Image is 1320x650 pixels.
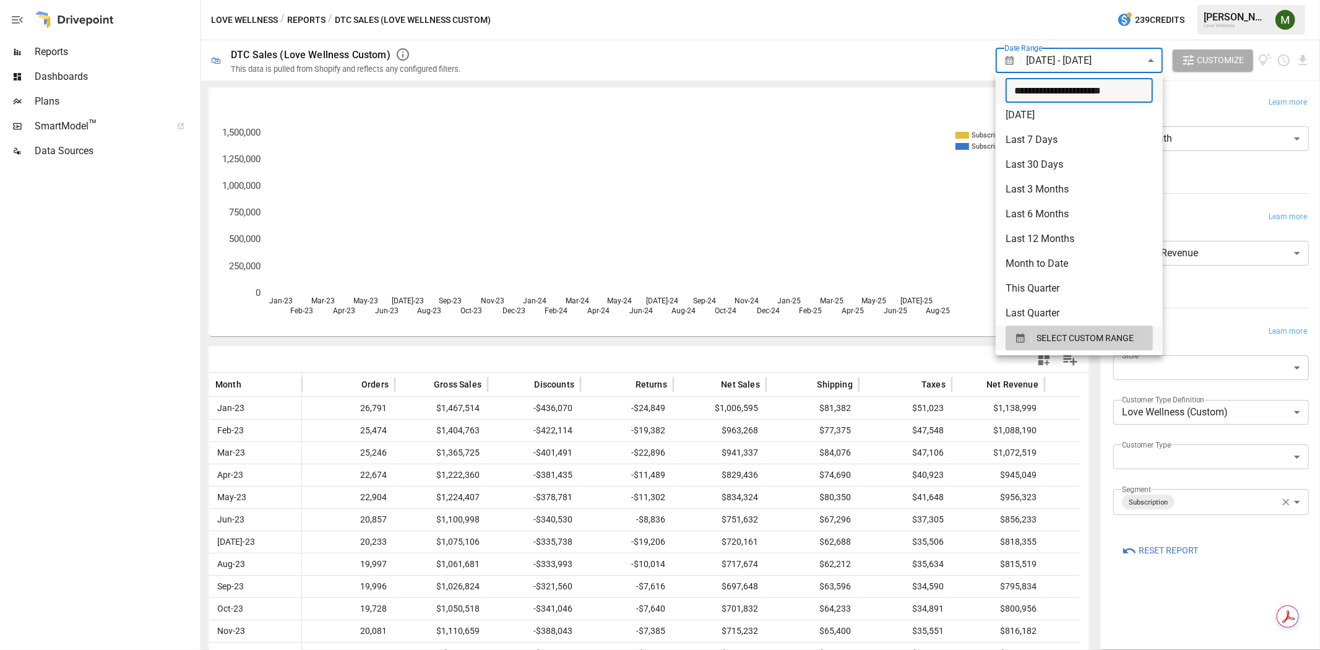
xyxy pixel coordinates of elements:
li: Last Quarter [996,301,1163,326]
li: Last 3 Months [996,177,1163,202]
li: Month to Date [996,251,1163,276]
li: Last 12 Months [996,227,1163,251]
li: This Quarter [996,276,1163,301]
button: SELECT CUSTOM RANGE [1006,326,1153,350]
li: Last 7 Days [996,128,1163,152]
li: Last 6 Months [996,202,1163,227]
li: Last 30 Days [996,152,1163,177]
span: SELECT CUSTOM RANGE [1037,331,1134,346]
li: [DATE] [996,103,1163,128]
